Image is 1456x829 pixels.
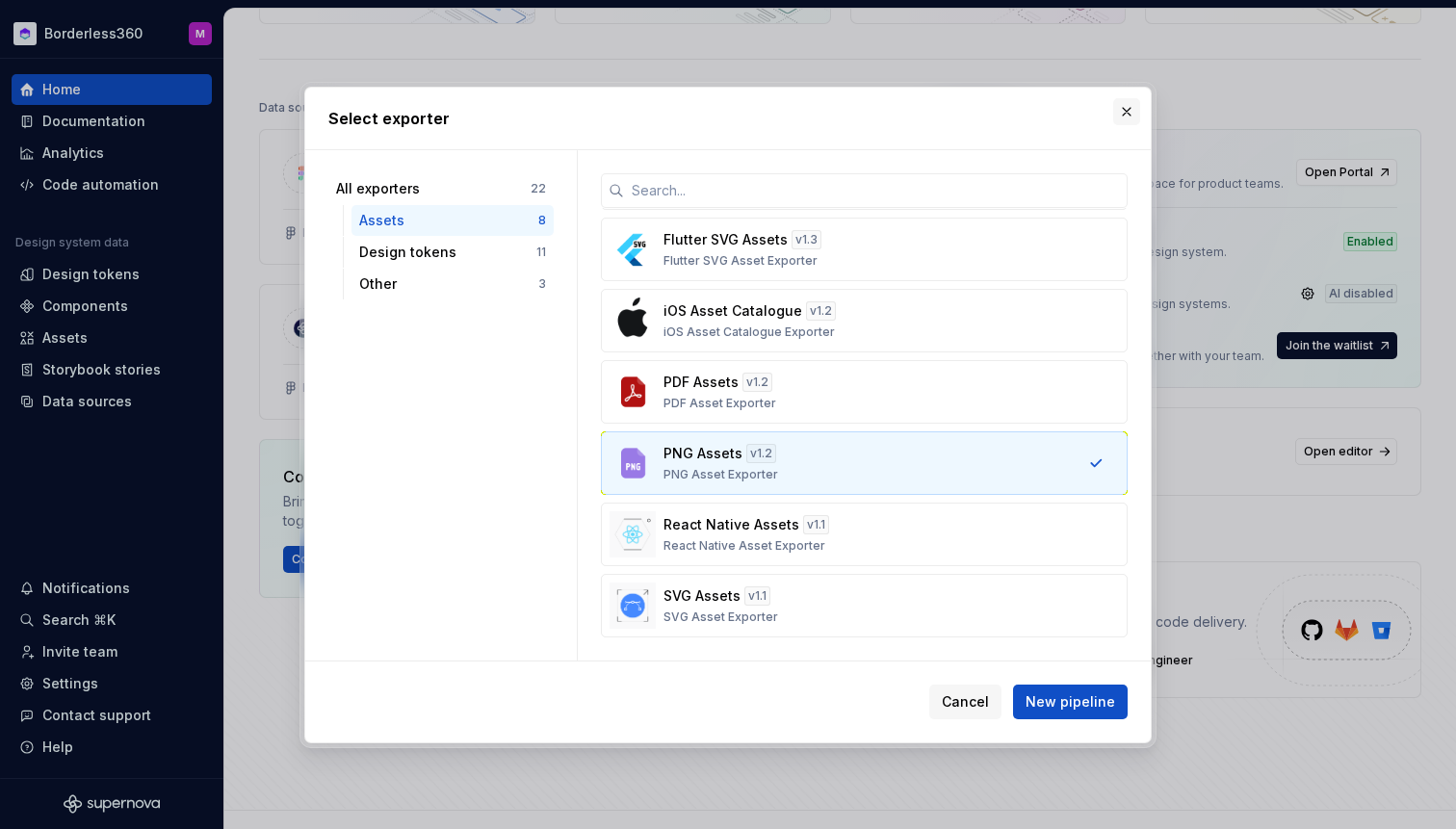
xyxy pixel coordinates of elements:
[663,230,788,249] p: Flutter SVG Assets
[742,373,772,392] div: v 1.2
[1026,692,1115,712] span: New pipeline
[663,609,778,625] p: SVG Asset Exporter
[663,253,818,269] p: Flutter SVG Asset Exporter
[359,243,536,262] div: Design tokens
[792,230,821,249] div: v 1.3
[336,179,531,198] div: All exporters
[663,373,739,392] p: PDF Assets
[663,467,778,482] p: PNG Asset Exporter
[601,289,1128,352] button: iOS Asset Cataloguev1.2iOS Asset Catalogue Exporter
[663,515,799,534] p: React Native Assets
[663,444,742,463] p: PNG Assets
[351,205,554,236] button: Assets8
[663,396,776,411] p: PDF Asset Exporter
[601,431,1128,495] button: PNG Assetsv1.2PNG Asset Exporter
[624,173,1128,208] input: Search...
[359,211,538,230] div: Assets
[538,213,546,228] div: 8
[351,269,554,299] button: Other3
[601,503,1128,566] button: React Native Assetsv1.1React Native Asset Exporter
[663,324,835,340] p: iOS Asset Catalogue Exporter
[359,274,538,294] div: Other
[328,173,554,204] button: All exporters22
[531,181,546,196] div: 22
[536,245,546,260] div: 11
[328,107,1128,130] h2: Select exporter
[929,685,1001,719] button: Cancel
[663,586,741,606] p: SVG Assets
[601,218,1128,281] button: Flutter SVG Assetsv1.3Flutter SVG Asset Exporter
[538,276,546,292] div: 3
[601,360,1128,424] button: PDF Assetsv1.2PDF Asset Exporter
[803,515,829,534] div: v 1.1
[351,237,554,268] button: Design tokens11
[942,692,989,712] span: Cancel
[744,586,770,606] div: v 1.1
[806,301,836,321] div: v 1.2
[663,301,802,321] p: iOS Asset Catalogue
[601,574,1128,637] button: SVG Assetsv1.1SVG Asset Exporter
[663,538,825,554] p: React Native Asset Exporter
[746,444,776,463] div: v 1.2
[1013,685,1128,719] button: New pipeline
